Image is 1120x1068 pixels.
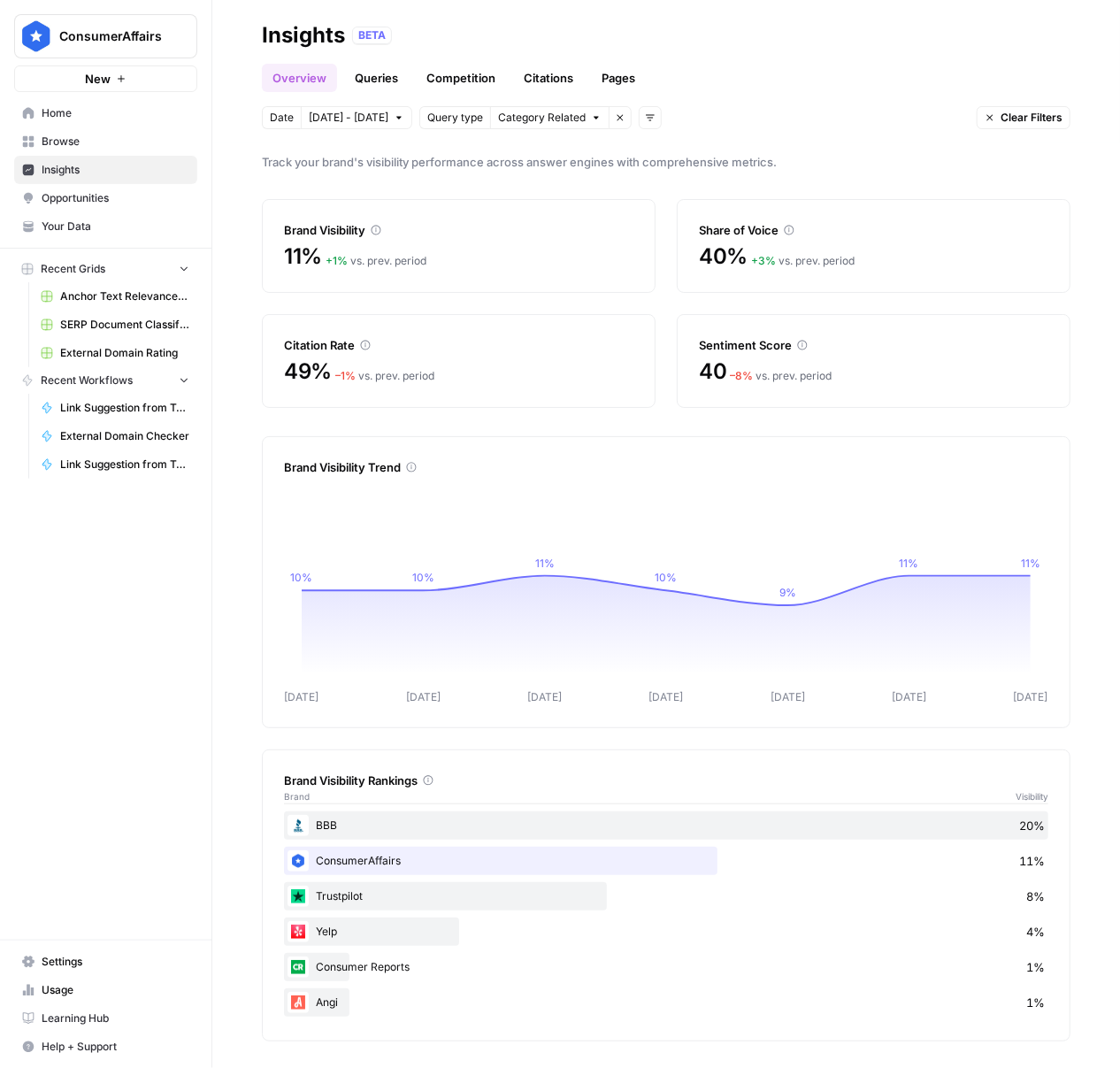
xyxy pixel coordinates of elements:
[33,394,197,422] a: Link Suggestion from Topic - Mainsite Only
[290,572,312,585] tspan: 10%
[262,64,337,92] a: Overview
[535,557,555,570] tspan: 11%
[60,288,189,304] span: Anchor Text Relevance Audit
[33,422,197,450] a: External Domain Checker
[14,65,197,92] button: New
[649,690,684,703] tspan: [DATE]
[301,106,412,129] button: [DATE] - [DATE]
[60,457,189,473] span: Link Suggestion from Topic
[262,21,345,50] div: Insights
[352,27,392,44] div: BETA
[284,221,633,239] div: Brand Visibility
[1001,110,1062,126] span: Clear Filters
[1026,958,1045,976] span: 1%
[335,368,434,384] div: vs. prev. period
[427,110,483,126] span: Query type
[42,162,189,178] span: Insights
[14,184,197,212] a: Opportunities
[14,976,197,1004] a: Usage
[42,954,189,970] span: Settings
[262,153,1070,171] span: Track your brand's visibility performance across answer engines with comprehensive metrics.
[326,254,348,267] span: + 1 %
[41,373,133,388] span: Recent Workflows
[284,953,1048,981] div: Consumer Reports
[284,918,1048,946] div: Yelp
[731,368,832,384] div: vs. prev. period
[284,458,1048,476] div: Brand Visibility Trend
[284,242,322,271] span: 11%
[284,789,310,803] span: Brand
[335,369,356,382] span: – 1 %
[284,811,1048,840] div: BBB
[892,690,926,703] tspan: [DATE]
[1026,994,1045,1011] span: 1%
[1021,557,1040,570] tspan: 11%
[85,70,111,88] span: New
[416,64,506,92] a: Competition
[731,369,754,382] span: – 8 %
[1014,690,1048,703] tspan: [DATE]
[900,557,919,570] tspan: 11%
[14,99,197,127] a: Home
[14,1004,197,1033] a: Learning Hub
[14,256,197,282] button: Recent Grids
[288,815,309,836] img: eoetbtktmfm8obi00okpand35e5y
[14,1033,197,1061] button: Help + Support
[60,400,189,416] span: Link Suggestion from Topic - Mainsite Only
[288,992,309,1013] img: jrk7f65gx1seb1nqj2h1yqhip6g3
[591,64,646,92] a: Pages
[977,106,1070,129] button: Clear Filters
[498,110,586,126] span: Category Related
[284,772,1048,789] div: Brand Visibility Rankings
[751,254,776,267] span: + 3 %
[33,311,197,339] a: SERP Document Classifier
[42,1039,189,1055] span: Help + Support
[14,156,197,184] a: Insights
[42,982,189,998] span: Usage
[42,105,189,121] span: Home
[42,134,189,150] span: Browse
[33,450,197,479] a: Link Suggestion from Topic
[284,882,1048,910] div: Trustpilot
[288,850,309,872] img: ma4hhubahjulx2i6dfb4q63ineku
[42,219,189,234] span: Your Data
[406,690,441,703] tspan: [DATE]
[699,221,1048,239] div: Share of Voice
[20,20,52,52] img: ConsumerAffairs Logo
[326,253,426,269] div: vs. prev. period
[270,110,294,126] span: Date
[284,847,1048,875] div: ConsumerAffairs
[309,110,388,126] span: [DATE] - [DATE]
[42,190,189,206] span: Opportunities
[779,586,796,599] tspan: 9%
[1019,817,1045,834] span: 20%
[284,690,318,703] tspan: [DATE]
[33,339,197,367] a: External Domain Rating
[284,357,332,386] span: 49%
[288,957,309,978] img: t70f4vovc11v830o80mmiki856ym
[1019,852,1045,870] span: 11%
[699,242,748,271] span: 40%
[14,14,197,58] button: Workspace: ConsumerAffairs
[288,921,309,942] img: 3q6xcs3n6t5mnhu8sma2a4ns0z39
[771,690,805,703] tspan: [DATE]
[60,345,189,361] span: External Domain Rating
[14,948,197,976] a: Settings
[42,1010,189,1026] span: Learning Hub
[344,64,409,92] a: Queries
[513,64,584,92] a: Citations
[60,317,189,333] span: SERP Document Classifier
[284,988,1048,1017] div: Angi
[412,572,434,585] tspan: 10%
[14,212,197,241] a: Your Data
[751,253,855,269] div: vs. prev. period
[14,367,197,394] button: Recent Workflows
[1016,789,1048,803] span: Visibility
[33,282,197,311] a: Anchor Text Relevance Audit
[527,690,562,703] tspan: [DATE]
[41,261,105,277] span: Recent Grids
[490,106,609,129] button: Category Related
[284,336,633,354] div: Citation Rate
[1026,887,1045,905] span: 8%
[14,127,197,156] a: Browse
